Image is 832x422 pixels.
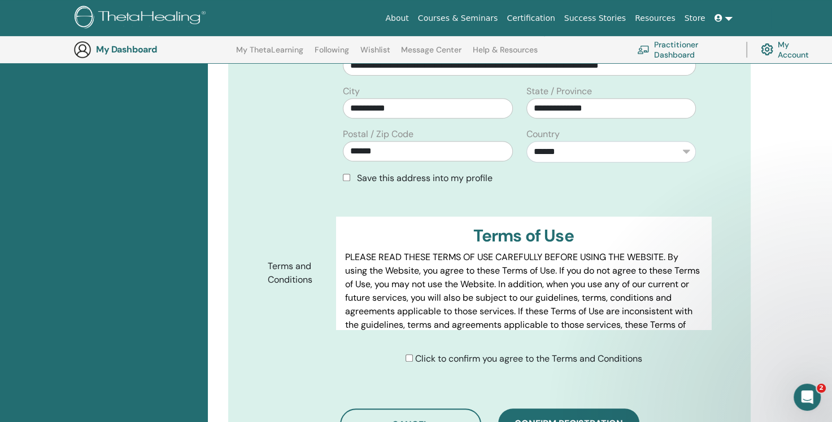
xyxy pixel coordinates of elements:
[96,44,209,55] h3: My Dashboard
[343,85,360,98] label: City
[73,41,92,59] img: generic-user-icon.jpg
[236,45,303,63] a: My ThetaLearning
[345,250,702,345] p: PLEASE READ THESE TERMS OF USE CAREFULLY BEFORE USING THE WEBSITE. By using the Website, you agre...
[401,45,461,63] a: Message Center
[75,6,210,31] img: logo.png
[357,172,493,184] span: Save this address into my profile
[360,45,390,63] a: Wishlist
[637,45,650,54] img: chalkboard-teacher.svg
[343,128,413,141] label: Postal / Zip Code
[415,353,642,364] span: Click to confirm you agree to the Terms and Conditions
[817,384,826,393] span: 2
[473,45,538,63] a: Help & Resources
[413,8,503,29] a: Courses & Seminars
[637,37,733,62] a: Practitioner Dashboard
[526,85,592,98] label: State / Province
[315,45,349,63] a: Following
[526,128,560,141] label: Country
[502,8,559,29] a: Certification
[794,384,821,411] iframe: Intercom live chat
[761,41,773,58] img: cog.svg
[381,8,413,29] a: About
[680,8,710,29] a: Store
[761,37,818,62] a: My Account
[345,226,702,246] h3: Terms of Use
[630,8,680,29] a: Resources
[560,8,630,29] a: Success Stories
[259,256,336,291] label: Terms and Conditions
